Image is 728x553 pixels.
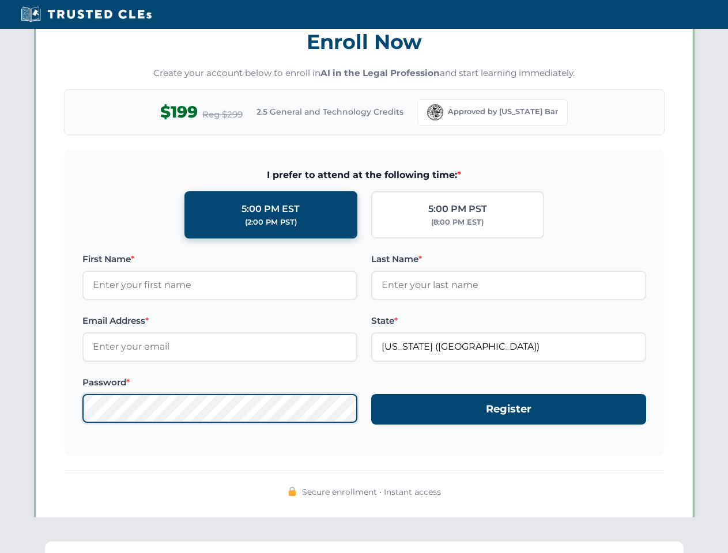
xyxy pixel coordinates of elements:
[82,376,357,389] label: Password
[302,486,441,498] span: Secure enrollment • Instant access
[82,271,357,300] input: Enter your first name
[428,202,487,217] div: 5:00 PM PST
[242,202,300,217] div: 5:00 PM EST
[371,271,646,300] input: Enter your last name
[64,67,665,80] p: Create your account below to enroll in and start learning immediately.
[371,394,646,425] button: Register
[17,6,155,23] img: Trusted CLEs
[427,104,443,120] img: Florida Bar
[82,332,357,361] input: Enter your email
[82,314,357,328] label: Email Address
[82,252,357,266] label: First Name
[431,217,484,228] div: (8:00 PM EST)
[320,67,440,78] strong: AI in the Legal Profession
[288,487,297,496] img: 🔒
[64,24,665,60] h3: Enroll Now
[257,105,403,118] span: 2.5 General and Technology Credits
[371,314,646,328] label: State
[448,106,558,118] span: Approved by [US_STATE] Bar
[202,108,243,122] span: Reg $299
[82,168,646,183] span: I prefer to attend at the following time:
[160,99,198,125] span: $199
[371,252,646,266] label: Last Name
[245,217,297,228] div: (2:00 PM PST)
[371,332,646,361] input: Florida (FL)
